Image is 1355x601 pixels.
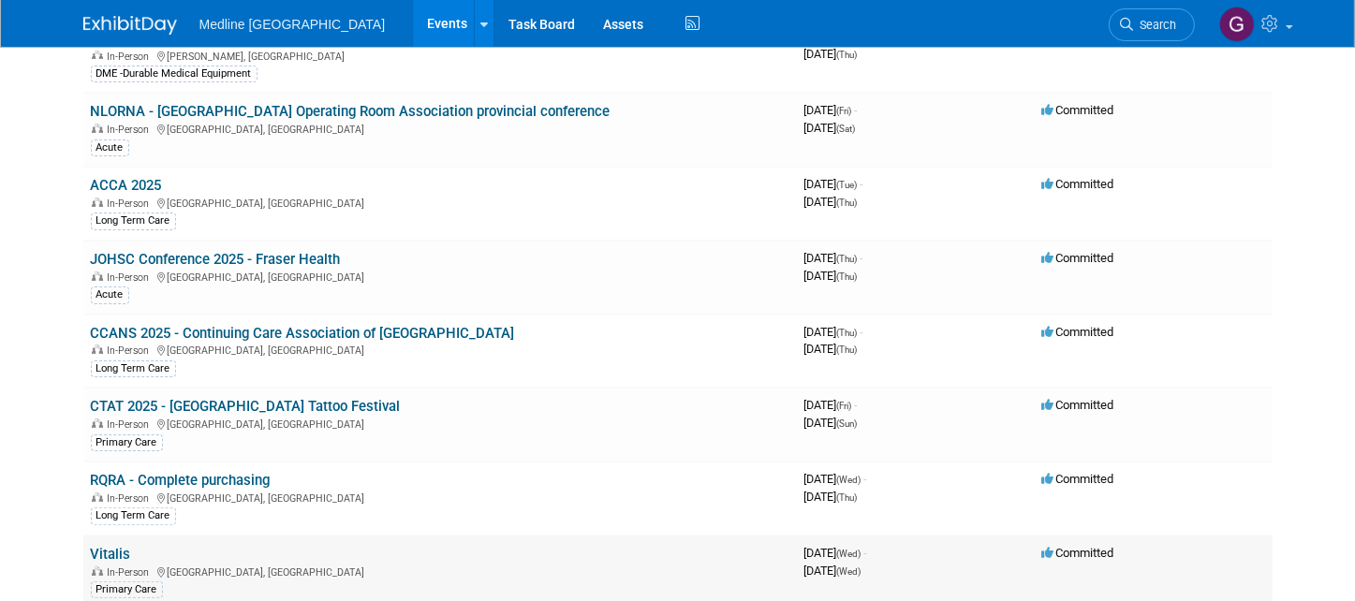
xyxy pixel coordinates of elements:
[91,177,162,194] a: ACCA 2025
[91,360,176,377] div: Long Term Care
[837,566,862,577] span: (Wed)
[1042,546,1114,560] span: Committed
[804,325,863,339] span: [DATE]
[1219,7,1255,42] img: Gillian Kerr
[108,51,155,63] span: In-Person
[861,177,863,191] span: -
[91,398,401,415] a: CTAT 2025 - [GEOGRAPHIC_DATA] Tattoo Festival
[804,177,863,191] span: [DATE]
[91,139,129,156] div: Acute
[837,328,858,338] span: (Thu)
[91,121,789,136] div: [GEOGRAPHIC_DATA], [GEOGRAPHIC_DATA]
[92,492,103,502] img: In-Person Event
[804,342,858,356] span: [DATE]
[92,344,103,354] img: In-Person Event
[91,434,163,451] div: Primary Care
[804,269,858,283] span: [DATE]
[91,507,176,524] div: Long Term Care
[108,492,155,505] span: In-Person
[804,490,858,504] span: [DATE]
[837,50,858,60] span: (Thu)
[91,472,271,489] a: RQRA - Complete purchasing
[837,254,858,264] span: (Thu)
[91,325,515,342] a: CCANS 2025 - Continuing Care Association of [GEOGRAPHIC_DATA]
[837,475,862,485] span: (Wed)
[837,418,858,429] span: (Sun)
[837,549,862,559] span: (Wed)
[861,325,863,339] span: -
[92,271,103,281] img: In-Person Event
[108,344,155,357] span: In-Person
[108,198,155,210] span: In-Person
[108,566,155,579] span: In-Person
[804,416,858,430] span: [DATE]
[804,47,858,61] span: [DATE]
[837,180,858,190] span: (Tue)
[804,103,858,117] span: [DATE]
[91,66,258,82] div: DME -Durable Medical Equipment
[91,251,341,268] a: JOHSC Conference 2025 - Fraser Health
[108,124,155,136] span: In-Person
[864,546,867,560] span: -
[108,418,155,431] span: In-Person
[804,121,856,135] span: [DATE]
[837,344,858,355] span: (Thu)
[855,398,858,412] span: -
[91,213,176,229] div: Long Term Care
[92,566,103,576] img: In-Person Event
[92,51,103,60] img: In-Person Event
[91,286,129,303] div: Acute
[1042,251,1114,265] span: Committed
[861,251,863,265] span: -
[91,490,789,505] div: [GEOGRAPHIC_DATA], [GEOGRAPHIC_DATA]
[1042,472,1114,486] span: Committed
[91,103,611,120] a: NLORNA - [GEOGRAPHIC_DATA] Operating Room Association provincial conference
[1042,398,1114,412] span: Committed
[91,195,789,210] div: [GEOGRAPHIC_DATA], [GEOGRAPHIC_DATA]
[92,198,103,207] img: In-Person Event
[804,472,867,486] span: [DATE]
[837,124,856,134] span: (Sat)
[91,581,163,598] div: Primary Care
[837,271,858,282] span: (Thu)
[91,342,789,357] div: [GEOGRAPHIC_DATA], [GEOGRAPHIC_DATA]
[1109,8,1195,41] a: Search
[91,546,131,563] a: Vitalis
[804,398,858,412] span: [DATE]
[837,401,852,411] span: (Fri)
[91,48,789,63] div: [PERSON_NAME], [GEOGRAPHIC_DATA]
[804,251,863,265] span: [DATE]
[199,17,386,32] span: Medline [GEOGRAPHIC_DATA]
[108,271,155,284] span: In-Person
[83,16,177,35] img: ExhibitDay
[92,418,103,428] img: In-Person Event
[864,472,867,486] span: -
[804,564,862,578] span: [DATE]
[1134,18,1177,32] span: Search
[804,195,858,209] span: [DATE]
[855,103,858,117] span: -
[91,269,789,284] div: [GEOGRAPHIC_DATA], [GEOGRAPHIC_DATA]
[1042,103,1114,117] span: Committed
[91,564,789,579] div: [GEOGRAPHIC_DATA], [GEOGRAPHIC_DATA]
[804,546,867,560] span: [DATE]
[837,106,852,116] span: (Fri)
[91,416,789,431] div: [GEOGRAPHIC_DATA], [GEOGRAPHIC_DATA]
[1042,177,1114,191] span: Committed
[837,492,858,503] span: (Thu)
[1042,325,1114,339] span: Committed
[92,124,103,133] img: In-Person Event
[837,198,858,208] span: (Thu)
